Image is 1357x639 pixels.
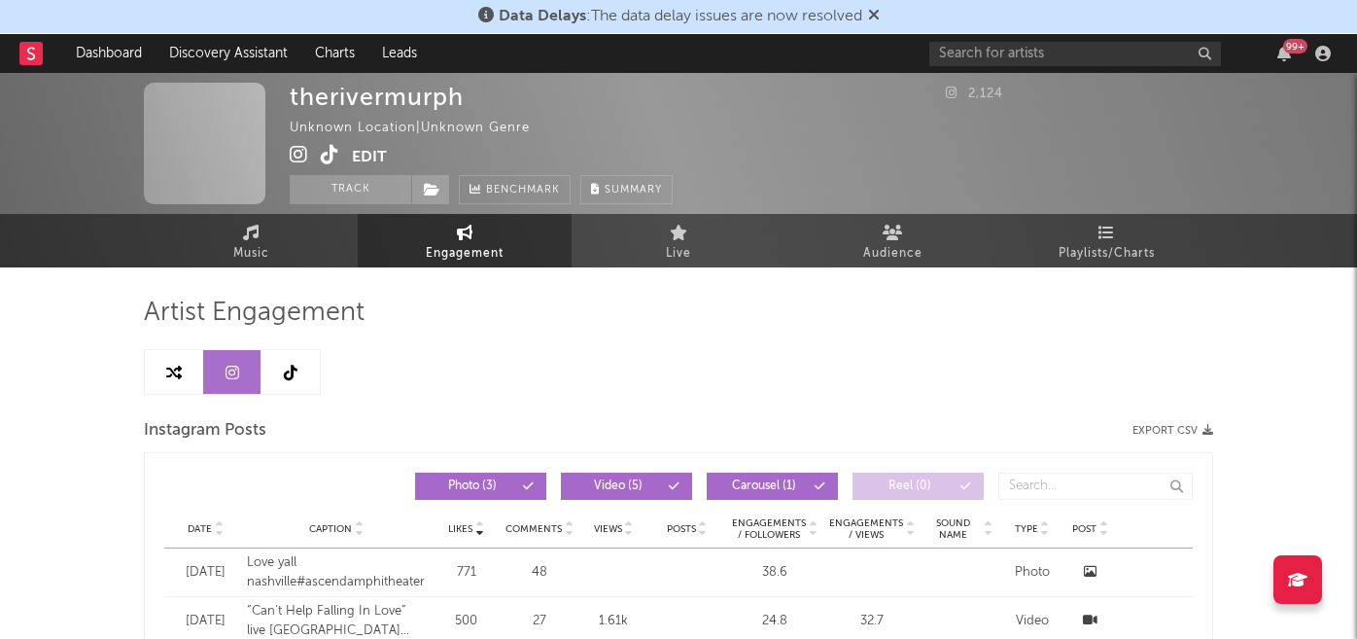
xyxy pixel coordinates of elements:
[156,34,301,73] a: Discovery Assistant
[144,214,358,267] a: Music
[144,419,266,443] span: Instagram Posts
[828,517,904,541] span: Engagements / Views
[594,523,622,535] span: Views
[459,175,571,204] a: Benchmark
[1059,242,1155,266] span: Playlists/Charts
[499,9,862,24] span: : The data delay issues are now resolved
[1277,46,1291,61] button: 99+
[731,563,818,583] div: 38.6
[505,523,562,535] span: Comments
[486,179,560,202] span: Benchmark
[358,214,572,267] a: Engagement
[428,480,517,492] span: Photo ( 3 )
[426,242,504,266] span: Engagement
[499,9,586,24] span: Data Delays
[999,214,1213,267] a: Playlists/Charts
[605,185,662,195] span: Summary
[436,563,497,583] div: 771
[368,34,431,73] a: Leads
[290,117,552,140] div: Unknown Location | Unknown Genre
[1283,39,1307,53] div: 99 +
[290,175,411,204] button: Track
[247,553,427,591] div: Love yall nashville#ascendamphitheater
[583,612,644,631] div: 1.61k
[448,523,472,535] span: Likes
[352,145,387,169] button: Edit
[505,612,574,631] div: 27
[436,612,497,631] div: 500
[1003,563,1061,583] div: Photo
[144,302,365,325] span: Artist Engagement
[666,242,691,266] span: Live
[865,480,955,492] span: Reel ( 0 )
[505,563,574,583] div: 48
[174,612,237,631] div: [DATE]
[946,88,1003,100] span: 2,124
[868,9,880,24] span: Dismiss
[1132,425,1213,437] button: Export CSV
[574,480,663,492] span: Video ( 5 )
[929,42,1221,66] input: Search for artists
[290,83,464,111] div: therivermurph
[667,523,696,535] span: Posts
[572,214,785,267] a: Live
[731,517,807,541] span: Engagements / Followers
[925,517,982,541] span: Sound Name
[719,480,809,492] span: Carousel ( 1 )
[561,473,692,500] button: Video(5)
[707,473,838,500] button: Carousel(1)
[188,523,212,535] span: Date
[62,34,156,73] a: Dashboard
[1072,523,1096,535] span: Post
[580,175,673,204] button: Summary
[863,242,922,266] span: Audience
[785,214,999,267] a: Audience
[731,612,818,631] div: 24.8
[174,563,237,583] div: [DATE]
[233,242,269,266] span: Music
[852,473,984,500] button: Reel(0)
[309,523,352,535] span: Caption
[1003,612,1061,631] div: Video
[301,34,368,73] a: Charts
[828,612,916,631] div: 32.7
[415,473,546,500] button: Photo(3)
[998,473,1193,500] input: Search...
[1015,523,1038,535] span: Type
